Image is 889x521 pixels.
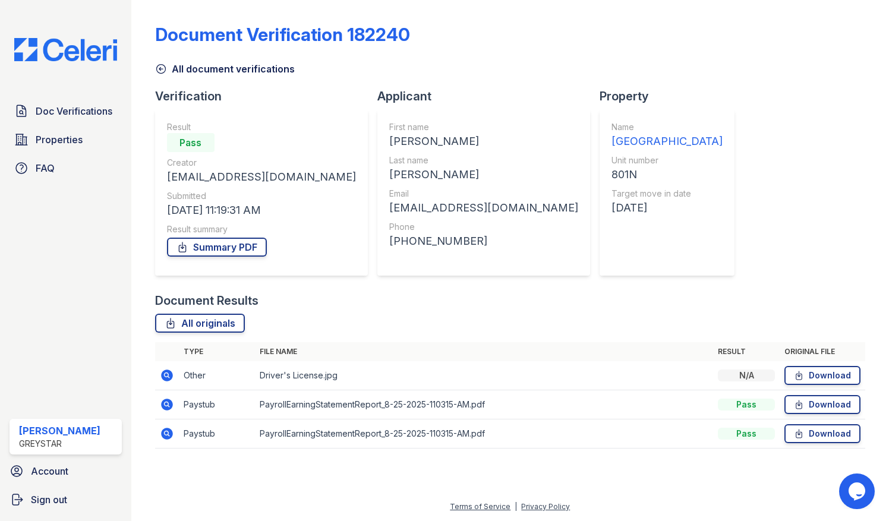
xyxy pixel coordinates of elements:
[179,419,255,449] td: Paystub
[19,424,100,438] div: [PERSON_NAME]
[167,121,356,133] div: Result
[713,342,780,361] th: Result
[611,121,723,133] div: Name
[515,502,517,511] div: |
[36,104,112,118] span: Doc Verifications
[167,157,356,169] div: Creator
[167,238,267,257] a: Summary PDF
[36,161,55,175] span: FAQ
[611,133,723,150] div: [GEOGRAPHIC_DATA]
[255,361,714,390] td: Driver's License.jpg
[167,190,356,202] div: Submitted
[389,233,578,250] div: [PHONE_NUMBER]
[784,366,860,385] a: Download
[5,38,127,61] img: CE_Logo_Blue-a8612792a0a2168367f1c8372b55b34899dd931a85d93a1a3d3e32e68fde9ad4.png
[389,221,578,233] div: Phone
[155,62,295,76] a: All document verifications
[611,121,723,150] a: Name [GEOGRAPHIC_DATA]
[780,342,865,361] th: Original file
[5,459,127,483] a: Account
[521,502,570,511] a: Privacy Policy
[167,133,215,152] div: Pass
[179,361,255,390] td: Other
[389,200,578,216] div: [EMAIL_ADDRESS][DOMAIN_NAME]
[10,99,122,123] a: Doc Verifications
[31,464,68,478] span: Account
[611,154,723,166] div: Unit number
[718,370,775,381] div: N/A
[389,133,578,150] div: [PERSON_NAME]
[36,132,83,147] span: Properties
[19,438,100,450] div: Greystar
[389,188,578,200] div: Email
[839,473,877,509] iframe: chat widget
[600,88,744,105] div: Property
[389,154,578,166] div: Last name
[450,502,510,511] a: Terms of Service
[255,390,714,419] td: PayrollEarningStatementReport_8-25-2025-110315-AM.pdf
[784,424,860,443] a: Download
[718,399,775,411] div: Pass
[5,488,127,511] a: Sign out
[611,166,723,183] div: 801N
[611,200,723,216] div: [DATE]
[389,121,578,133] div: First name
[10,156,122,180] a: FAQ
[377,88,600,105] div: Applicant
[179,390,255,419] td: Paystub
[718,428,775,440] div: Pass
[389,166,578,183] div: [PERSON_NAME]
[179,342,255,361] th: Type
[155,314,245,333] a: All originals
[255,342,714,361] th: File name
[167,223,356,235] div: Result summary
[611,188,723,200] div: Target move in date
[10,128,122,151] a: Properties
[167,202,356,219] div: [DATE] 11:19:31 AM
[31,492,67,507] span: Sign out
[167,169,356,185] div: [EMAIL_ADDRESS][DOMAIN_NAME]
[155,24,410,45] div: Document Verification 182240
[155,292,258,309] div: Document Results
[255,419,714,449] td: PayrollEarningStatementReport_8-25-2025-110315-AM.pdf
[155,88,377,105] div: Verification
[784,395,860,414] a: Download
